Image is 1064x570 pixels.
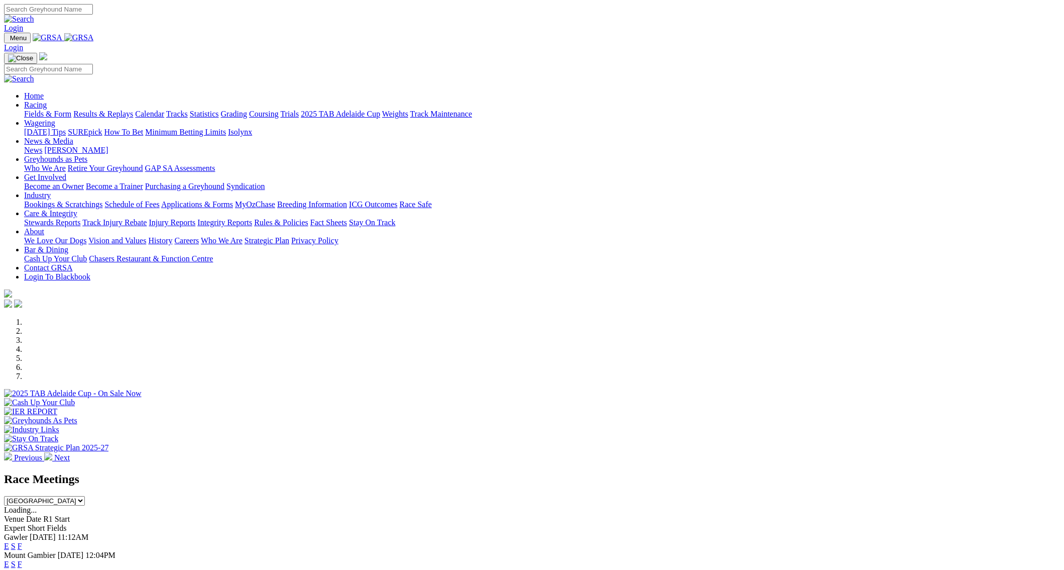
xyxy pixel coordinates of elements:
a: Racing [24,101,47,109]
a: Home [24,91,44,100]
a: Contact GRSA [24,263,72,272]
a: Stewards Reports [24,218,80,227]
img: facebook.svg [4,300,12,308]
div: Greyhounds as Pets [24,164,1060,173]
a: Integrity Reports [197,218,252,227]
input: Search [4,64,93,74]
button: Toggle navigation [4,33,31,43]
a: News [24,146,42,154]
span: Menu [10,34,27,42]
img: GRSA [64,33,94,42]
img: Search [4,15,34,24]
span: Short [28,524,45,532]
a: How To Bet [104,128,144,136]
div: Get Involved [24,182,1060,191]
span: Fields [47,524,66,532]
img: Greyhounds As Pets [4,416,77,425]
a: Next [44,453,70,462]
span: [DATE] [30,533,56,541]
span: Next [54,453,70,462]
img: chevron-left-pager-white.svg [4,452,12,460]
a: Privacy Policy [291,236,338,245]
a: MyOzChase [235,200,275,209]
span: 12:04PM [85,551,115,559]
a: Strategic Plan [245,236,289,245]
button: Toggle navigation [4,53,37,64]
a: ICG Outcomes [349,200,397,209]
a: 2025 TAB Adelaide Cup [301,110,380,118]
div: About [24,236,1060,245]
img: GRSA [33,33,62,42]
a: Injury Reports [149,218,195,227]
a: GAP SA Assessments [145,164,215,172]
a: Grading [221,110,247,118]
div: Racing [24,110,1060,119]
a: Bar & Dining [24,245,68,254]
a: Rules & Policies [254,218,308,227]
img: twitter.svg [14,300,22,308]
span: Mount Gambier [4,551,56,559]
a: Get Involved [24,173,66,181]
a: Calendar [135,110,164,118]
div: News & Media [24,146,1060,155]
a: [PERSON_NAME] [44,146,108,154]
a: Who We Are [201,236,243,245]
img: 2025 TAB Adelaide Cup - On Sale Now [4,389,142,398]
a: Chasers Restaurant & Function Centre [89,254,213,263]
span: Gawler [4,533,28,541]
a: Syndication [226,182,265,191]
img: Close [8,54,33,62]
a: [DATE] Tips [24,128,66,136]
span: Date [26,515,41,523]
a: Become an Owner [24,182,84,191]
a: S [11,560,16,568]
a: Minimum Betting Limits [145,128,226,136]
a: About [24,227,44,236]
a: Login [4,43,23,52]
span: 11:12AM [58,533,89,541]
a: Schedule of Fees [104,200,159,209]
a: Wagering [24,119,55,127]
a: Race Safe [399,200,431,209]
img: IER REPORT [4,407,57,416]
span: Expert [4,524,26,532]
a: E [4,542,9,550]
a: News & Media [24,137,73,145]
a: Isolynx [228,128,252,136]
span: R1 Start [43,515,70,523]
a: Bookings & Scratchings [24,200,102,209]
a: Weights [382,110,408,118]
a: Greyhounds as Pets [24,155,87,163]
a: Coursing [249,110,279,118]
a: F [18,542,22,550]
a: Fact Sheets [310,218,347,227]
a: Track Maintenance [410,110,472,118]
img: chevron-right-pager-white.svg [44,452,52,460]
a: Login [4,24,23,32]
img: GRSA Strategic Plan 2025-27 [4,443,108,452]
span: Loading... [4,506,37,514]
img: Stay On Track [4,434,58,443]
a: Careers [174,236,199,245]
span: [DATE] [58,551,84,559]
a: Care & Integrity [24,209,77,218]
a: Previous [4,453,44,462]
img: logo-grsa-white.png [39,52,47,60]
a: Statistics [190,110,219,118]
a: Retire Your Greyhound [68,164,143,172]
a: Fields & Form [24,110,71,118]
a: Who We Are [24,164,66,172]
input: Search [4,4,93,15]
a: Breeding Information [277,200,347,209]
a: SUREpick [68,128,102,136]
span: Previous [14,453,42,462]
a: We Love Our Dogs [24,236,86,245]
a: Login To Blackbook [24,272,90,281]
img: Industry Links [4,425,59,434]
img: logo-grsa-white.png [4,290,12,298]
img: Search [4,74,34,83]
a: Results & Replays [73,110,133,118]
a: Cash Up Your Club [24,254,87,263]
a: Become a Trainer [86,182,143,191]
a: Applications & Forms [161,200,233,209]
